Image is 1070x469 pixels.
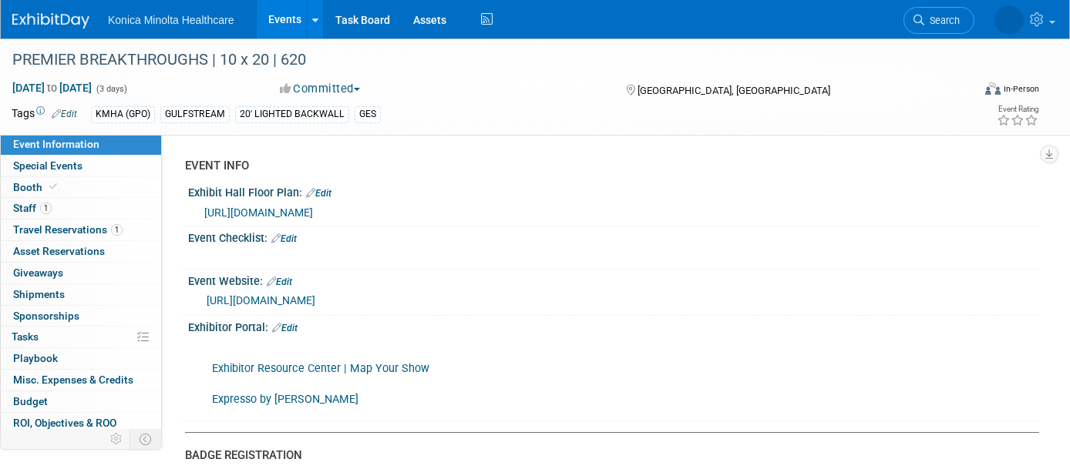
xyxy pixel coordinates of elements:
div: Exhibitor Portal: [188,316,1039,336]
div: KMHA (GPO) [91,106,155,122]
span: Search [924,15,960,26]
span: Travel Reservations [13,223,123,236]
a: Expresso by [PERSON_NAME] [212,393,358,406]
td: Personalize Event Tab Strip [103,429,130,449]
div: Event Checklist: [188,226,1039,246]
a: Special Events [1,156,161,176]
div: PREMIER BREAKTHROUGHS | 10 x 20 | 620 [7,46,951,74]
a: Edit [306,188,331,199]
a: Shipments [1,284,161,305]
span: Budget [13,395,48,407]
a: Booth [1,177,161,198]
a: Event Information [1,134,161,155]
div: GES [355,106,381,122]
img: Format-Inperson.png [985,82,1001,95]
a: Misc. Expenses & Credits [1,370,161,390]
span: [GEOGRAPHIC_DATA], [GEOGRAPHIC_DATA] [638,85,830,96]
a: Edit [271,233,297,244]
a: Edit [52,109,77,119]
div: EVENT INFO [185,158,1028,174]
div: Event Rating [997,106,1038,113]
a: Exhibitor Resource Center | Map Your Show [212,362,429,375]
span: Tasks [12,330,39,343]
a: Edit [267,276,292,287]
a: Travel Reservations1 [1,219,161,240]
img: Annette O'Mahoney [994,5,1024,35]
span: Shipments [13,288,65,300]
a: Giveaways [1,263,161,283]
a: [URL][DOMAIN_NAME] [207,294,315,307]
div: Exhibit Hall Floor Plan: [188,181,1039,201]
i: Booth reservation complete [49,183,57,191]
a: ROI, Objectives & ROO [1,413,161,434]
a: Asset Reservations [1,241,161,262]
a: Search [903,7,974,34]
img: ExhibitDay [12,13,89,28]
span: [DATE] [DATE] [12,81,93,95]
span: Event Information [13,138,99,150]
div: In-Person [1003,83,1039,95]
span: Sponsorships [13,310,79,322]
span: Giveaways [13,266,63,279]
a: Tasks [1,327,161,347]
div: GULFSTREAM [160,106,230,122]
span: Booth [13,181,60,193]
div: Event Website: [188,270,1039,290]
span: Staff [13,202,52,214]
span: ROI, Objectives & ROO [13,417,116,429]
span: Playbook [13,352,58,364]
button: Committed [274,81,366,97]
td: Tags [12,106,77,123]
a: Sponsorships [1,306,161,327]
span: (3 days) [95,84,127,94]
a: Budget [1,391,161,412]
div: Event Format [887,80,1039,103]
span: Konica Minolta Healthcare [108,14,234,26]
a: Playbook [1,348,161,369]
span: 1 [111,224,123,236]
a: Edit [272,323,298,333]
div: BADGE REGISTRATION [185,447,1028,464]
span: Asset Reservations [13,245,105,257]
span: Misc. Expenses & Credits [13,374,133,386]
a: Staff1 [1,198,161,219]
td: Toggle Event Tabs [130,429,162,449]
a: [URL][DOMAIN_NAME] [204,206,313,219]
span: Special Events [13,159,82,172]
span: 1 [40,203,52,214]
span: to [45,82,59,94]
div: 20' LIGHTED BACKWALL [235,106,349,122]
